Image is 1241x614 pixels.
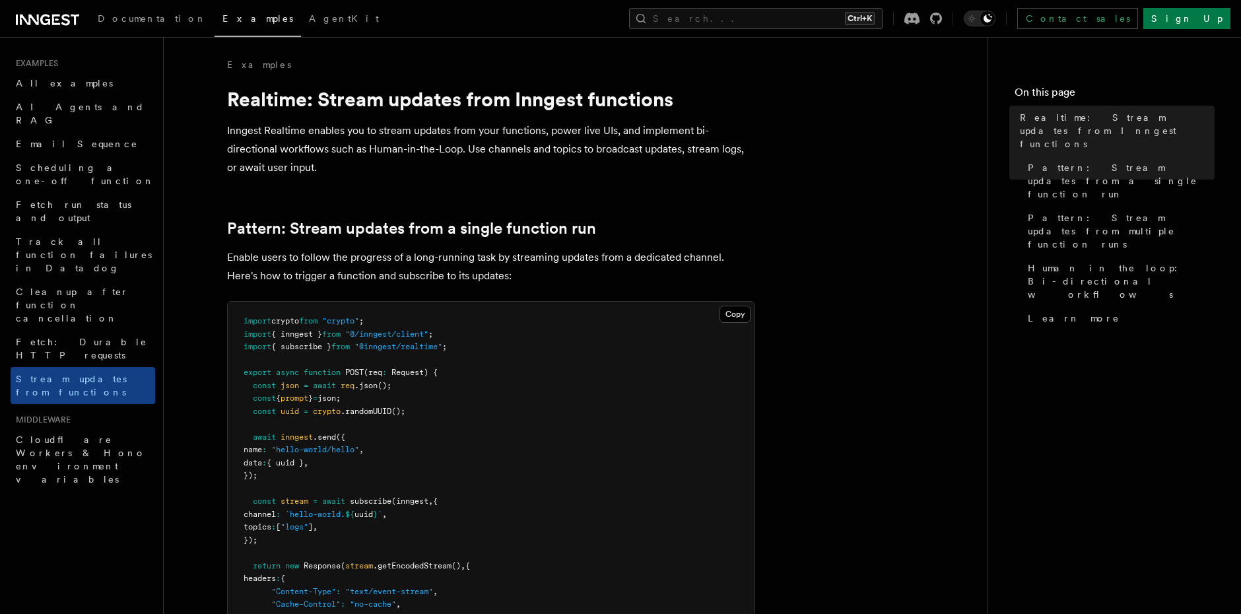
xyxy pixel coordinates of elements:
span: Fetch run status and output [16,199,131,223]
span: (req [364,368,382,377]
span: async [276,368,299,377]
span: return [253,561,281,570]
span: ` [378,510,382,519]
span: "hello-world/hello" [271,445,359,454]
span: data [244,458,262,467]
span: "Content-Type" [271,587,336,596]
span: subscribe [350,496,391,506]
a: Sign Up [1143,8,1230,29]
span: Middleware [11,415,71,425]
span: Pattern: Stream updates from a single function run [1028,161,1215,201]
a: Human in the loop: Bi-directional workflows [1023,256,1215,306]
span: const [253,381,276,390]
a: Pattern: Stream updates from a single function run [1023,156,1215,206]
span: "@/inngest/client" [345,329,428,339]
span: Learn more [1028,312,1120,325]
span: = [313,496,318,506]
span: `hello-world. [285,510,345,519]
span: topics [244,522,271,531]
span: = [304,381,308,390]
h4: On this page [1015,85,1215,106]
span: channel [244,510,276,519]
a: Documentation [90,4,215,36]
span: "Cache-Control" [271,599,341,609]
span: AgentKit [309,13,379,24]
span: ; [428,329,433,339]
span: { subscribe } [271,342,331,351]
button: Toggle dark mode [964,11,995,26]
h1: Realtime: Stream updates from Inngest functions [227,87,755,111]
a: Track all function failures in Datadog [11,230,155,280]
span: [ [276,522,281,531]
p: Enable users to follow the progress of a long-running task by streaming updates from a dedicated ... [227,248,755,285]
span: { inngest } [271,329,322,339]
span: await [313,381,336,390]
span: (); [378,381,391,390]
span: Cleanup after function cancellation [16,287,129,324]
span: "crypto" [322,316,359,325]
span: export [244,368,271,377]
button: Copy [720,306,751,323]
span: Cloudflare Workers & Hono environment variables [16,434,146,485]
span: () [452,561,461,570]
span: inngest [281,432,313,442]
span: new [285,561,299,570]
span: stream [281,496,308,506]
span: Documentation [98,13,207,24]
a: AI Agents and RAG [11,95,155,132]
span: import [244,316,271,325]
a: Cloudflare Workers & Hono environment variables [11,428,155,491]
a: Fetch run status and output [11,193,155,230]
span: Human in the loop: Bi-directional workflows [1028,261,1215,301]
span: : [262,458,267,467]
span: "text/event-stream" [345,587,433,596]
span: { [465,561,470,570]
span: (); [391,407,405,416]
span: uuid [281,407,299,416]
span: AI Agents and RAG [16,102,145,125]
span: from [331,342,350,351]
span: = [313,393,318,403]
span: "logs" [281,522,308,531]
span: req [341,381,354,390]
span: : [262,445,267,454]
span: stream [345,561,373,570]
button: Search...Ctrl+K [629,8,883,29]
span: .getEncodedStream [373,561,452,570]
span: Request [391,368,424,377]
span: = [304,407,308,416]
a: Examples [215,4,301,37]
span: Stream updates from functions [16,374,127,397]
span: { uuid } [267,458,304,467]
span: Pattern: Stream updates from multiple function runs [1028,211,1215,251]
span: , [304,458,308,467]
span: ${ [345,510,354,519]
span: , [313,522,318,531]
a: Scheduling a one-off function [11,156,155,193]
span: : [276,510,281,519]
span: { [433,496,438,506]
span: { [281,574,285,583]
span: Track all function failures in Datadog [16,236,152,273]
span: "no-cache" [350,599,396,609]
span: import [244,329,271,339]
span: ; [442,342,447,351]
span: headers [244,574,276,583]
a: All examples [11,71,155,95]
a: Stream updates from functions [11,367,155,404]
span: Realtime: Stream updates from Inngest functions [1020,111,1215,151]
span: (inngest [391,496,428,506]
span: const [253,393,276,403]
span: POST [345,368,364,377]
span: Response [304,561,341,570]
span: prompt [281,393,308,403]
span: ( [341,561,345,570]
a: Contact sales [1017,8,1138,29]
span: Fetch: Durable HTTP requests [16,337,147,360]
span: from [322,329,341,339]
span: .json [354,381,378,390]
span: : [382,368,387,377]
span: , [382,510,387,519]
span: }); [244,471,257,480]
a: Pattern: Stream updates from multiple function runs [1023,206,1215,256]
